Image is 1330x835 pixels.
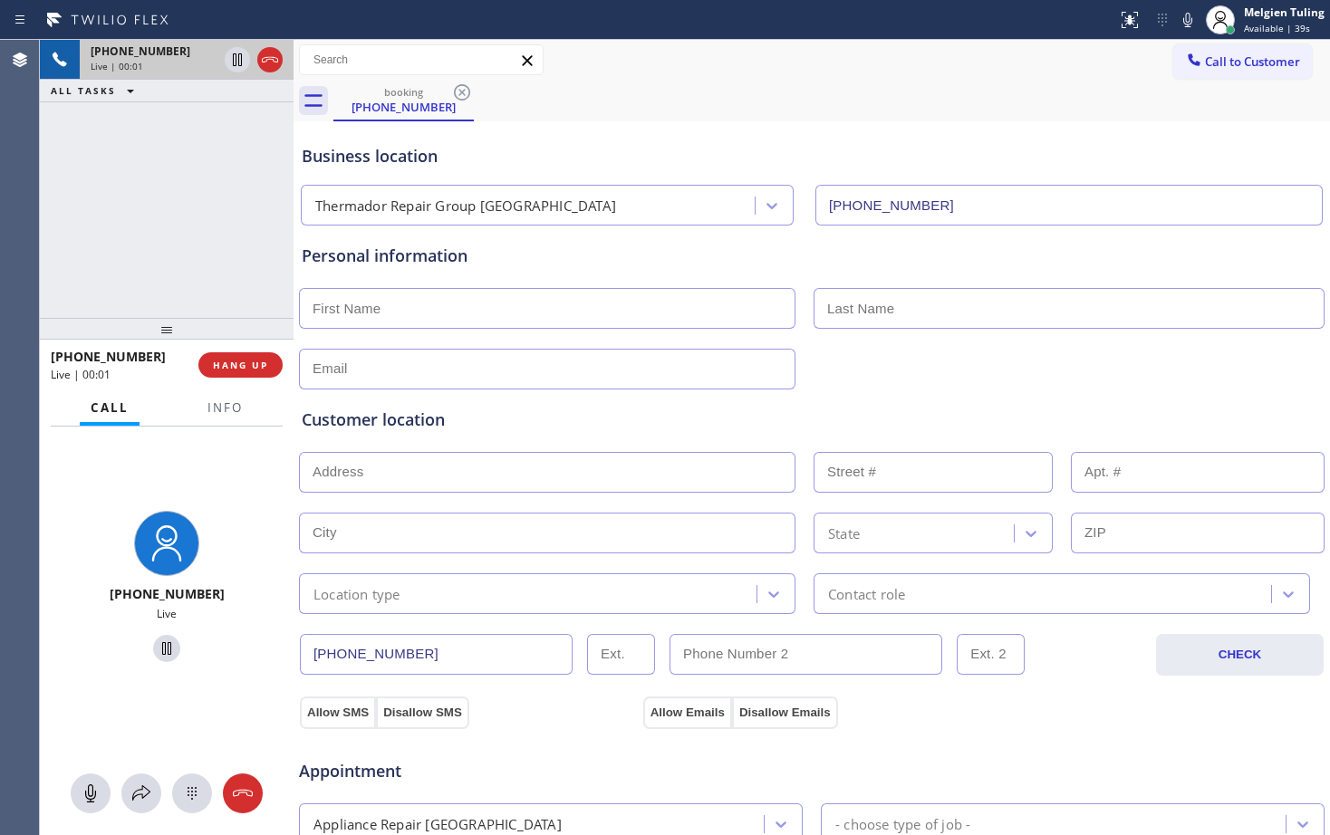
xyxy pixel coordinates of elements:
[207,399,243,416] span: Info
[835,813,970,834] div: - choose type of job -
[300,45,543,74] input: Search
[814,288,1325,329] input: Last Name
[198,352,283,378] button: HANG UP
[110,585,225,602] span: [PHONE_NUMBER]
[157,606,177,621] span: Live
[91,399,129,416] span: Call
[91,43,190,59] span: [PHONE_NUMBER]
[313,583,400,604] div: Location type
[257,47,283,72] button: Hang up
[1071,452,1325,493] input: Apt. #
[300,696,376,729] button: Allow SMS
[1173,44,1312,79] button: Call to Customer
[335,85,472,99] div: booking
[376,696,469,729] button: Disallow SMS
[299,452,795,493] input: Address
[172,773,212,813] button: Open dialpad
[1244,5,1325,20] div: Melgien Tuling
[313,813,562,834] div: Appliance Repair [GEOGRAPHIC_DATA]
[300,634,573,675] input: Phone Number
[299,513,795,553] input: City
[335,81,472,120] div: (224) 327-2561
[1244,22,1310,34] span: Available | 39s
[1071,513,1325,553] input: ZIP
[121,773,161,813] button: Open directory
[1156,634,1324,676] button: CHECK
[153,635,180,662] button: Hold Customer
[91,60,143,72] span: Live | 00:01
[302,144,1322,168] div: Business location
[299,349,795,389] input: Email
[71,773,111,813] button: Mute
[197,390,254,426] button: Info
[814,452,1053,493] input: Street #
[40,80,152,101] button: ALL TASKS
[1205,53,1300,70] span: Call to Customer
[1175,7,1200,33] button: Mute
[828,523,860,543] div: State
[299,759,639,783] span: Appointment
[315,196,616,216] div: Thermador Repair Group [GEOGRAPHIC_DATA]
[643,696,732,729] button: Allow Emails
[80,390,140,426] button: Call
[732,696,838,729] button: Disallow Emails
[213,359,268,371] span: HANG UP
[302,408,1322,432] div: Customer location
[828,583,905,604] div: Contact role
[51,367,111,382] span: Live | 00:01
[587,634,655,675] input: Ext.
[51,348,166,365] span: [PHONE_NUMBER]
[957,634,1025,675] input: Ext. 2
[223,773,263,813] button: Hang up
[815,185,1323,226] input: Phone Number
[670,634,942,675] input: Phone Number 2
[299,288,795,329] input: First Name
[225,47,250,72] button: Hold Customer
[302,244,1322,268] div: Personal information
[51,84,116,97] span: ALL TASKS
[335,99,472,115] div: [PHONE_NUMBER]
